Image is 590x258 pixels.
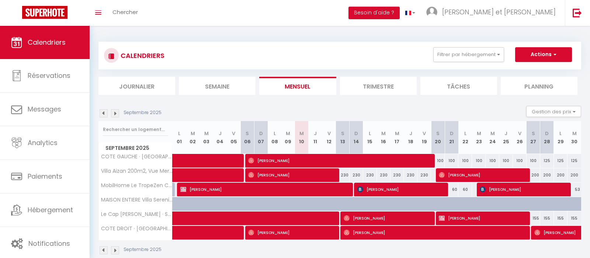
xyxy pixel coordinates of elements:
[540,211,554,225] div: 155
[527,121,540,154] th: 27
[204,130,209,137] abbr: M
[409,130,412,137] abbr: J
[100,154,174,159] span: COTE GAUCHE · [GEOGRAPHIC_DATA] Fabregas Plages/Forêt 5 min à pied
[540,168,554,182] div: 200
[513,154,527,168] div: 100
[248,226,334,240] span: [PERSON_NAME]
[232,130,235,137] abbr: V
[173,121,186,154] th: 01
[480,182,566,196] span: [PERSON_NAME]
[100,183,174,188] span: MobilHome Le TropeZen Confort+ Camping **** [GEOGRAPHIC_DATA]
[248,168,334,182] span: [PERSON_NAME]
[340,77,417,95] li: Trimestre
[486,154,499,168] div: 100
[240,121,254,154] th: 06
[28,104,61,114] span: Messages
[426,7,437,18] img: ...
[199,121,213,154] th: 03
[100,197,174,203] span: MAISON ENTIERE Villa Serenity Fabregas 5 min à pied Plages/Forêt
[395,130,399,137] abbr: M
[436,130,440,137] abbr: S
[179,77,256,95] li: Semaine
[286,130,290,137] abbr: M
[357,182,444,196] span: [PERSON_NAME]
[445,183,458,196] div: 60
[191,130,195,137] abbr: M
[28,172,62,181] span: Paiements
[124,109,162,116] p: Septembre 2025
[344,211,430,225] span: [PERSON_NAME]
[518,130,521,137] abbr: V
[554,211,568,225] div: 155
[28,205,73,214] span: Hébergement
[213,121,227,154] th: 04
[28,38,66,47] span: Calendriers
[515,47,572,62] button: Actions
[377,168,391,182] div: 230
[433,47,504,62] button: Filtrer par hébergement
[472,121,486,154] th: 23
[186,121,199,154] th: 02
[464,130,466,137] abbr: L
[322,121,336,154] th: 12
[344,226,525,240] span: [PERSON_NAME]
[504,130,507,137] abbr: J
[336,121,350,154] th: 13
[391,168,404,182] div: 230
[28,71,70,80] span: Réservations
[100,226,174,231] span: COTE DROIT · [GEOGRAPHIC_DATA]/Forêt/ 5 min à pied
[99,143,172,154] span: Septembre 2025
[341,130,344,137] abbr: S
[431,121,445,154] th: 20
[568,121,581,154] th: 30
[472,154,486,168] div: 100
[363,168,377,182] div: 230
[274,130,276,137] abbr: L
[381,130,386,137] abbr: M
[526,106,581,117] button: Gestion des prix
[445,154,458,168] div: 100
[458,154,472,168] div: 100
[527,168,540,182] div: 200
[404,121,417,154] th: 18
[568,211,581,225] div: 155
[254,121,268,154] th: 07
[439,168,525,182] span: [PERSON_NAME]
[354,130,358,137] abbr: D
[527,154,540,168] div: 100
[532,130,535,137] abbr: S
[178,130,180,137] abbr: L
[369,130,371,137] abbr: L
[103,123,168,136] input: Rechercher un logement...
[404,168,417,182] div: 230
[350,121,363,154] th: 14
[417,168,431,182] div: 230
[100,168,174,174] span: Villa Aizan 200m2, Vue Mer près de [GEOGRAPHIC_DATA] & Bandol
[124,246,162,253] p: Septembre 2025
[545,130,549,137] abbr: D
[439,211,525,225] span: [PERSON_NAME]
[180,182,348,196] span: [PERSON_NAME]
[112,8,138,16] span: Chercher
[554,121,568,154] th: 29
[28,138,58,147] span: Analytics
[295,121,309,154] th: 10
[119,47,164,64] h3: CALENDRIERS
[568,154,581,168] div: 125
[458,183,472,196] div: 60
[554,168,568,182] div: 200
[259,77,336,95] li: Mensuel
[423,130,426,137] abbr: V
[268,121,281,154] th: 08
[559,225,584,252] iframe: Chat
[513,121,527,154] th: 26
[377,121,391,154] th: 16
[559,130,562,137] abbr: L
[219,130,222,137] abbr: J
[450,130,454,137] abbr: D
[98,77,175,95] li: Journalier
[568,183,581,196] div: 53
[417,121,431,154] th: 19
[336,168,350,182] div: 230
[259,130,263,137] abbr: D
